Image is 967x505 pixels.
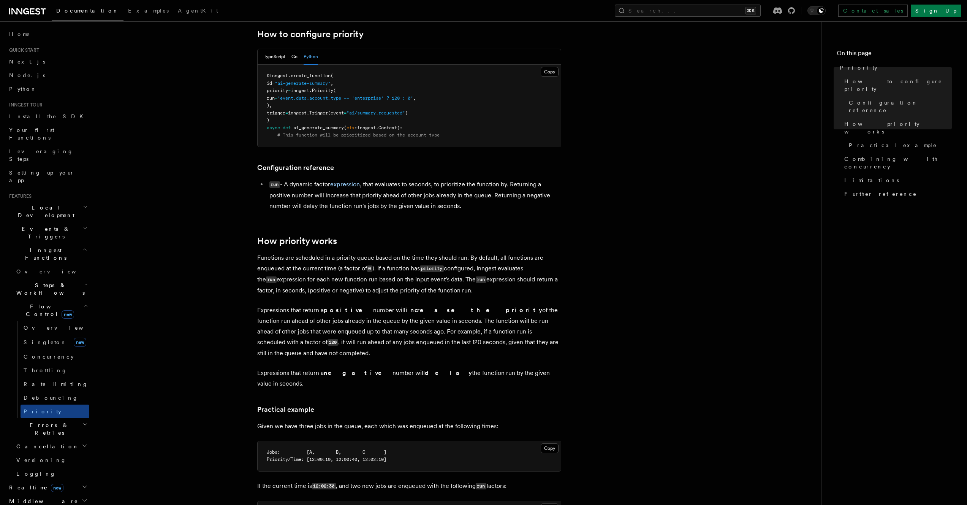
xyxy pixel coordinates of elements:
[344,125,347,130] span: (
[425,369,472,376] strong: delay
[24,325,102,331] span: Overview
[3,3,12,12] img: favicon-june-2025-light.svg
[328,110,344,116] span: (event
[128,8,169,14] span: Examples
[21,405,89,418] a: Priority
[9,30,30,38] span: Home
[257,162,334,173] a: Configuration reference
[283,125,291,130] span: def
[16,457,66,463] span: Versioning
[266,276,277,283] code: run
[264,49,285,65] button: TypeScript
[257,252,561,296] p: Functions are scheduled in a priority queue based on the time they should run. By default, all fu...
[24,367,67,373] span: Throttling
[288,88,291,93] span: =
[21,321,89,335] a: Overview
[52,2,123,21] a: Documentation
[272,81,275,86] span: =
[378,125,402,130] span: Context):
[844,176,899,184] span: Limitations
[328,339,338,346] code: 120
[21,350,89,364] a: Concurrency
[13,443,79,450] span: Cancellation
[413,95,416,101] span: ,
[16,268,95,275] span: Overview
[344,110,347,116] span: =
[21,391,89,405] a: Debouncing
[21,377,89,391] a: Rate limiting
[62,310,74,319] span: new
[9,127,54,141] span: Your first Functions
[6,484,63,491] span: Realtime
[257,29,364,40] a: How to configure priority
[275,95,277,101] span: =
[6,225,83,240] span: Events & Triggers
[844,155,952,170] span: Combining with concurrency
[74,338,86,347] span: new
[257,305,561,359] p: Expressions that return a number will of the function run ahead of other jobs already in the queu...
[6,243,89,265] button: Inngest Functions
[9,170,74,183] span: Setting up your app
[291,88,312,93] span: inngest.
[841,75,952,96] a: How to configure priority
[312,88,333,93] span: Priority
[9,113,88,119] span: Install the SDK
[420,265,444,272] code: priority
[6,204,83,219] span: Local Development
[6,47,39,53] span: Quick start
[841,187,952,201] a: Further reference
[293,125,344,130] span: ai_generate_summary
[357,125,376,130] span: inngest
[837,49,952,61] h4: On this page
[6,497,78,505] span: Middleware
[277,132,440,138] span: # This function will be prioritized based on the account type
[13,453,89,467] a: Versioning
[267,457,386,462] span: Priority/Time: [12:00:10, 12:00:40, 12:02:10]
[6,145,89,166] a: Leveraging Steps
[13,467,89,481] a: Logging
[285,110,288,116] span: =
[405,306,542,314] strong: increase the priority
[291,49,298,65] button: Go
[9,72,45,78] span: Node.js
[846,96,952,117] a: Configuration reference
[13,278,89,300] button: Steps & Workflows
[267,110,285,116] span: trigger
[21,364,89,377] a: Throttling
[267,125,280,130] span: async
[13,321,89,418] div: Flow Controlnew
[178,8,218,14] span: AgentKit
[267,73,288,78] span: @inngest
[6,82,89,96] a: Python
[6,123,89,145] a: Your first Functions
[267,103,272,108] span: ),
[24,354,74,360] span: Concurrency
[849,99,952,114] span: Configuration reference
[9,86,37,92] span: Python
[807,6,826,15] button: Toggle dark mode
[13,418,89,440] button: Errors & Retries
[6,27,89,41] a: Home
[288,110,309,116] span: inngest.
[844,190,917,198] span: Further reference
[844,78,952,93] span: How to configure priority
[275,81,331,86] span: "ai-generate-summary"
[304,49,318,65] button: Python
[13,265,89,278] a: Overview
[376,125,378,130] span: .
[51,484,63,492] span: new
[9,59,45,65] span: Next.js
[347,110,405,116] span: "ai/summary.requested"
[838,5,908,17] a: Contact sales
[6,481,89,494] button: Realtimenew
[841,117,952,138] a: How priority works
[9,148,73,162] span: Leveraging Steps
[6,68,89,82] a: Node.js
[405,110,408,116] span: )
[24,408,61,414] span: Priority
[267,81,272,86] span: id
[13,440,89,453] button: Cancellation
[331,73,333,78] span: (
[257,481,561,492] p: If the current time is , and two new jobs are enqueued with the following factors:
[13,303,84,318] span: Flow Control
